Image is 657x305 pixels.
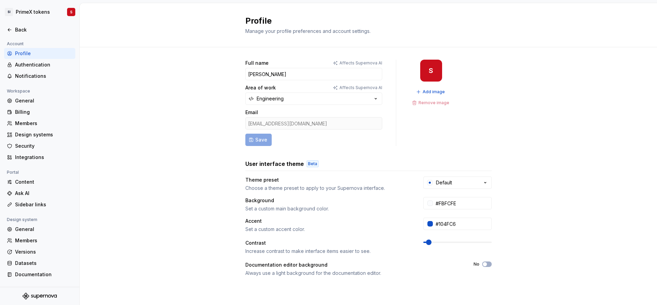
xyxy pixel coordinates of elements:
div: Choose a theme preset to apply to your Supernova interface. [245,185,411,192]
div: Design systems [15,131,73,138]
div: Profile [15,50,73,57]
input: #104FC6 [433,218,492,230]
a: Security [4,141,75,151]
h2: Profile [245,15,484,26]
div: Ask AI [15,190,73,197]
div: Documentation [15,271,73,278]
label: Full name [245,60,269,66]
div: Beta [307,160,319,167]
div: Account [4,40,26,48]
div: S [70,9,73,15]
p: Affects Supernova AI [339,85,382,90]
svg: Supernova Logo [23,293,57,300]
div: Accent [245,218,411,224]
p: Affects Supernova AI [339,60,382,66]
div: Authentication [15,61,73,68]
div: Portal [4,168,22,176]
button: Add image [414,87,448,97]
span: Add image [423,89,445,95]
a: Members [4,235,75,246]
label: Email [245,109,258,116]
div: General [15,97,73,104]
div: Set a custom main background color. [245,205,411,212]
div: Notifications [15,73,73,80]
label: Area of work [245,84,276,91]
a: Authentication [4,59,75,70]
div: General [15,226,73,233]
div: Increase contrast to make interface items easier to see. [245,248,411,255]
div: Content [15,179,73,185]
div: Set a custom accent color. [245,226,411,233]
button: Default [423,176,492,189]
a: Ask AI [4,188,75,199]
a: Profile [4,48,75,59]
a: Content [4,176,75,187]
div: Theme preset [245,176,411,183]
a: Notifications [4,71,75,82]
a: General [4,95,75,106]
a: Billing [4,107,75,118]
div: Members [15,237,73,244]
span: Manage your profile preferences and account settings. [245,28,371,34]
div: Design system [4,216,40,224]
div: PrimeX tokens [16,9,50,15]
a: Integrations [4,152,75,163]
div: Security [15,143,73,149]
div: Always use a light background for the documentation editor. [245,270,461,277]
div: Members [15,120,73,127]
div: SI [5,8,13,16]
div: Engineering [257,95,284,102]
div: Integrations [15,154,73,161]
div: Billing [15,109,73,115]
a: General [4,224,75,235]
h3: User interface theme [245,160,304,168]
div: Contrast [245,240,411,246]
div: Background [245,197,411,204]
a: Back [4,24,75,35]
a: Design systems [4,129,75,140]
div: Versions [15,248,73,255]
div: Documentation editor background [245,261,461,268]
div: Datasets [15,260,73,267]
a: Sidebar links [4,199,75,210]
button: SIPrimeX tokensS [1,4,78,20]
label: No [474,261,479,267]
a: Datasets [4,258,75,269]
div: Workspace [4,87,33,95]
div: Default [436,179,452,186]
div: Back [15,26,73,33]
a: Documentation [4,269,75,280]
a: Members [4,118,75,129]
div: Sidebar links [15,201,73,208]
input: #FFFFFF [433,197,492,209]
div: S [429,68,433,73]
a: Versions [4,246,75,257]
